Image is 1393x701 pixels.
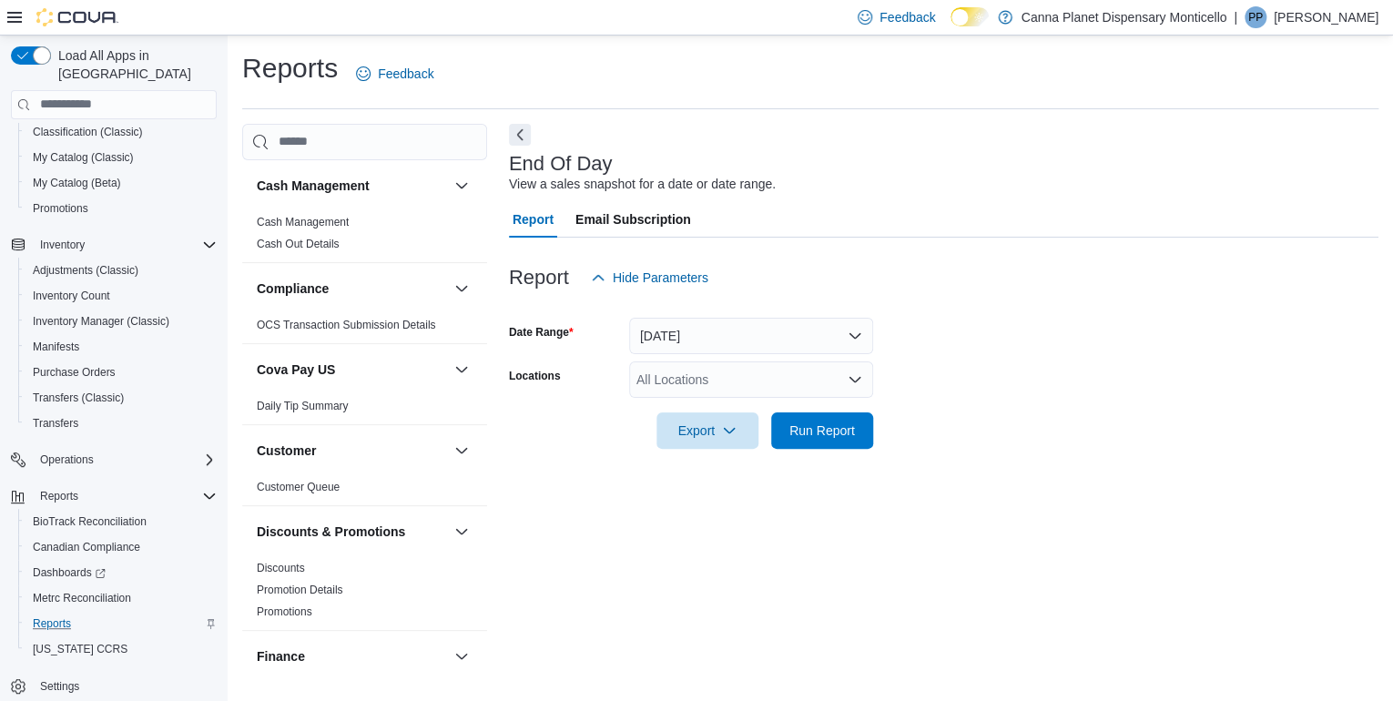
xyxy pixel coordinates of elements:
span: Reports [25,613,217,635]
a: Classification (Classic) [25,121,150,143]
a: Dashboards [25,562,113,584]
button: Adjustments (Classic) [18,258,224,283]
a: Purchase Orders [25,361,123,383]
span: Customer Queue [257,480,340,494]
a: Cash Out Details [257,238,340,250]
span: Feedback [880,8,935,26]
div: Cash Management [242,211,487,262]
div: Cova Pay US [242,395,487,424]
button: Reports [4,483,224,509]
button: Customer [451,440,473,462]
span: Settings [33,675,217,697]
button: Inventory Manager (Classic) [18,309,224,334]
span: Report [513,201,554,238]
button: Inventory [33,234,92,256]
button: My Catalog (Classic) [18,145,224,170]
button: Manifests [18,334,224,360]
button: Reports [33,485,86,507]
span: Canadian Compliance [25,536,217,558]
span: Inventory Manager (Classic) [33,314,169,329]
a: Feedback [349,56,441,92]
span: Inventory Count [33,289,110,303]
h3: Discounts & Promotions [257,523,405,541]
h1: Reports [242,50,338,86]
span: Canadian Compliance [33,540,140,554]
button: Next [509,124,531,146]
a: Inventory Manager (Classic) [25,310,177,332]
button: Cash Management [257,177,447,195]
button: [US_STATE] CCRS [18,636,224,662]
a: Promotions [257,605,312,618]
a: My Catalog (Classic) [25,147,141,168]
a: OCS Transaction Submission Details [257,319,436,331]
span: Daily Tip Summary [257,399,349,413]
button: Cova Pay US [451,359,473,381]
a: Customer Queue [257,481,340,493]
span: My Catalog (Beta) [25,172,217,194]
span: Inventory Count [25,285,217,307]
button: Run Report [771,412,873,449]
span: Promotion Details [257,583,343,597]
button: Canadian Compliance [18,534,224,560]
a: Dashboards [18,560,224,585]
a: Promotion Details [257,584,343,596]
div: Discounts & Promotions [242,557,487,630]
input: Dark Mode [951,7,989,26]
img: Cova [36,8,118,26]
h3: Cash Management [257,177,370,195]
button: [DATE] [629,318,873,354]
button: Hide Parameters [584,259,716,296]
a: Manifests [25,336,86,358]
a: Metrc Reconciliation [25,587,138,609]
span: Operations [33,449,217,471]
span: Export [667,412,747,449]
button: Customer [257,442,447,460]
h3: Cova Pay US [257,361,335,379]
button: Cova Pay US [257,361,447,379]
button: Discounts & Promotions [257,523,447,541]
span: My Catalog (Classic) [25,147,217,168]
span: Operations [40,452,94,467]
span: Classification (Classic) [25,121,217,143]
span: My Catalog (Classic) [33,150,134,165]
span: Cash Management [257,215,349,229]
span: BioTrack Reconciliation [33,514,147,529]
p: | [1234,6,1237,28]
span: Manifests [33,340,79,354]
a: Cash Management [257,216,349,229]
a: Canadian Compliance [25,536,147,558]
span: Reports [40,489,78,503]
div: Parth Patel [1245,6,1266,28]
span: Reports [33,616,71,631]
h3: Compliance [257,279,329,298]
h3: End Of Day [509,153,613,175]
button: Operations [33,449,101,471]
span: PP [1248,6,1263,28]
button: Open list of options [848,372,862,387]
div: View a sales snapshot for a date or date range. [509,175,776,194]
a: [US_STATE] CCRS [25,638,135,660]
span: Metrc Reconciliation [25,587,217,609]
p: Canna Planet Dispensary Monticello [1022,6,1227,28]
span: Purchase Orders [33,365,116,380]
span: Classification (Classic) [33,125,143,139]
button: Discounts & Promotions [451,521,473,543]
span: Dashboards [33,565,106,580]
span: Metrc Reconciliation [33,591,131,605]
button: BioTrack Reconciliation [18,509,224,534]
span: Dashboards [25,562,217,584]
button: Settings [4,673,224,699]
button: Export [656,412,758,449]
span: Feedback [378,65,433,83]
a: Inventory Count [25,285,117,307]
a: Reports [25,613,78,635]
button: Reports [18,611,224,636]
span: Dark Mode [951,26,951,27]
span: Adjustments (Classic) [25,259,217,281]
span: Email Subscription [575,201,691,238]
span: Adjustments (Classic) [33,263,138,278]
div: Compliance [242,314,487,343]
span: Reports [33,485,217,507]
button: Operations [4,447,224,472]
span: Transfers [25,412,217,434]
